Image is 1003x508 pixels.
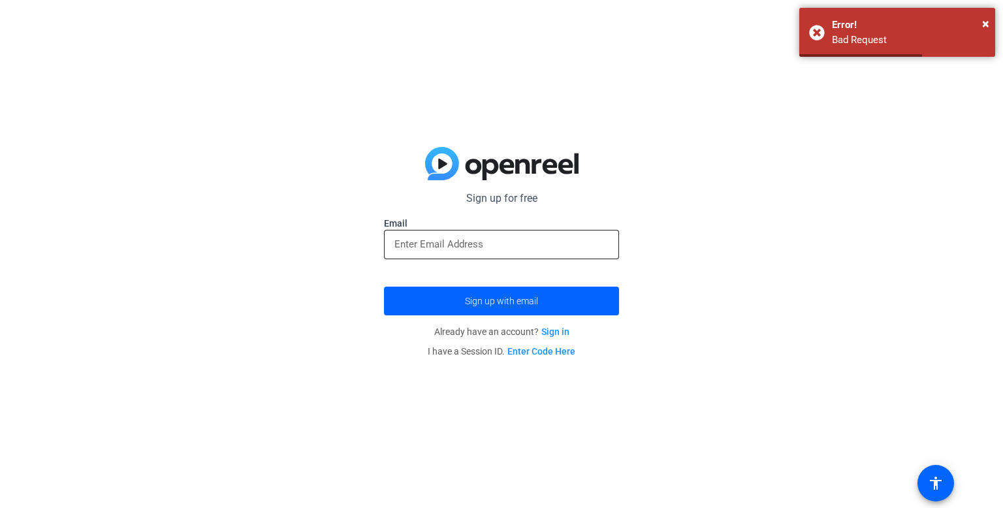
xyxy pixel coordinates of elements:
[928,475,944,491] mat-icon: accessibility
[434,326,569,337] span: Already have an account?
[425,147,579,181] img: blue-gradient.svg
[384,287,619,315] button: Sign up with email
[394,236,609,252] input: Enter Email Address
[541,326,569,337] a: Sign in
[507,346,575,357] a: Enter Code Here
[384,217,619,230] label: Email
[982,14,989,33] button: Close
[428,346,575,357] span: I have a Session ID.
[384,191,619,206] p: Sign up for free
[982,16,989,31] span: ×
[832,33,985,48] div: Bad Request
[832,18,985,33] div: Error!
